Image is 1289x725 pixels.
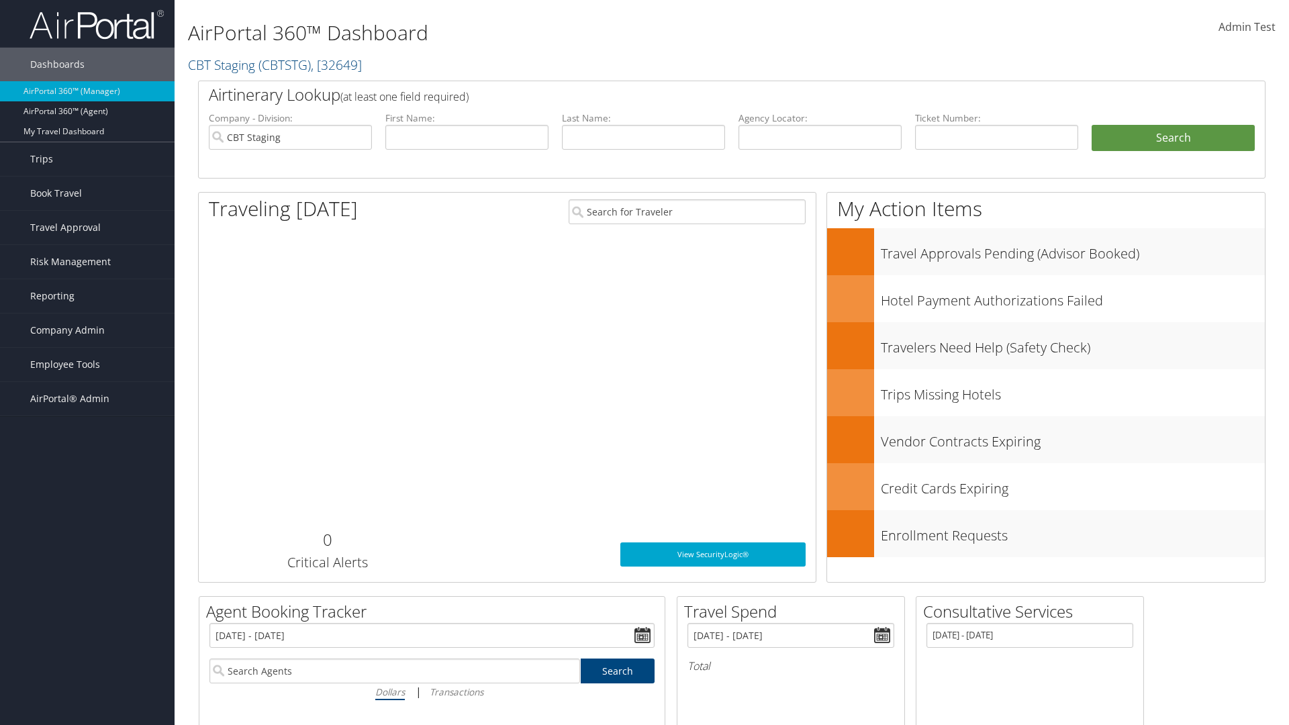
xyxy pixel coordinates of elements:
h2: 0 [209,528,446,551]
h1: AirPortal 360™ Dashboard [188,19,913,47]
i: Transactions [430,685,483,698]
label: Agency Locator: [738,111,902,125]
i: Dollars [375,685,405,698]
a: Trips Missing Hotels [827,369,1265,416]
h3: Hotel Payment Authorizations Failed [881,285,1265,310]
span: Admin Test [1219,19,1276,34]
span: Employee Tools [30,348,100,381]
div: | [209,683,655,700]
input: Search Agents [209,659,580,683]
h3: Travelers Need Help (Safety Check) [881,332,1265,357]
a: Travel Approvals Pending (Advisor Booked) [827,228,1265,275]
a: CBT Staging [188,56,362,74]
h6: Total [687,659,894,673]
span: Company Admin [30,313,105,347]
a: Enrollment Requests [827,510,1265,557]
h3: Credit Cards Expiring [881,473,1265,498]
span: (at least one field required) [340,89,469,104]
h3: Vendor Contracts Expiring [881,426,1265,451]
label: First Name: [385,111,548,125]
h3: Enrollment Requests [881,520,1265,545]
span: Risk Management [30,245,111,279]
a: Search [581,659,655,683]
img: airportal-logo.png [30,9,164,40]
span: Travel Approval [30,211,101,244]
span: Trips [30,142,53,176]
span: Dashboards [30,48,85,81]
h2: Travel Spend [684,600,904,623]
span: ( CBTSTG ) [258,56,311,74]
button: Search [1092,125,1255,152]
a: Admin Test [1219,7,1276,48]
h1: My Action Items [827,195,1265,223]
input: Search for Traveler [569,199,806,224]
h2: Consultative Services [923,600,1143,623]
span: , [ 32649 ] [311,56,362,74]
label: Company - Division: [209,111,372,125]
label: Last Name: [562,111,725,125]
h3: Trips Missing Hotels [881,379,1265,404]
span: Reporting [30,279,75,313]
span: Book Travel [30,177,82,210]
span: AirPortal® Admin [30,382,109,416]
h2: Agent Booking Tracker [206,600,665,623]
h2: Airtinerary Lookup [209,83,1166,106]
a: Travelers Need Help (Safety Check) [827,322,1265,369]
h3: Travel Approvals Pending (Advisor Booked) [881,238,1265,263]
a: Vendor Contracts Expiring [827,416,1265,463]
a: Credit Cards Expiring [827,463,1265,510]
a: View SecurityLogic® [620,542,806,567]
label: Ticket Number: [915,111,1078,125]
h3: Critical Alerts [209,553,446,572]
h1: Traveling [DATE] [209,195,358,223]
a: Hotel Payment Authorizations Failed [827,275,1265,322]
